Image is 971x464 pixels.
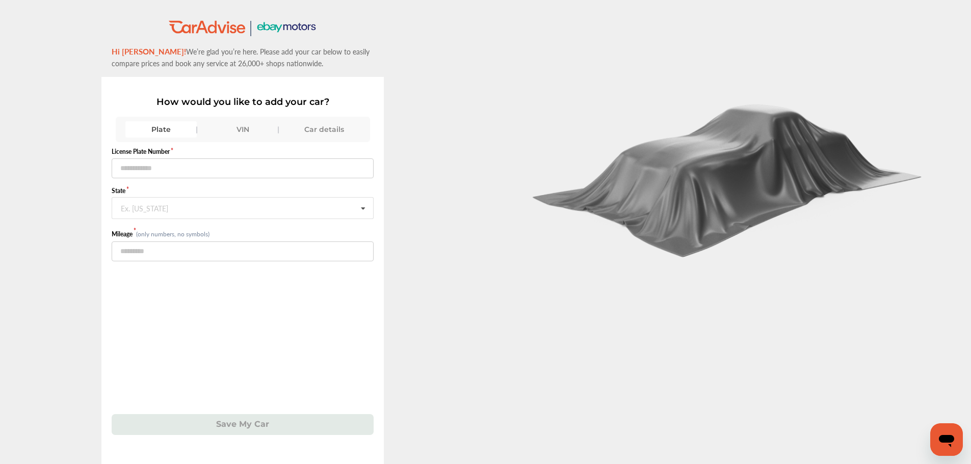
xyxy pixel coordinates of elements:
[121,204,168,210] div: Ex. [US_STATE]
[112,96,374,107] p: How would you like to add your car?
[112,46,370,68] span: We’re glad you’re here. Please add your car below to easily compare prices and book any service a...
[112,230,136,238] label: Mileage
[125,121,197,138] div: Plate
[524,93,932,258] img: carCoverBlack.2823a3dccd746e18b3f8.png
[112,46,186,57] span: Hi [PERSON_NAME]!
[930,423,963,456] iframe: Button to launch messaging window
[112,186,374,195] label: State
[288,121,360,138] div: Car details
[136,230,209,238] small: (only numbers, no symbols)
[207,121,278,138] div: VIN
[112,147,374,156] label: License Plate Number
